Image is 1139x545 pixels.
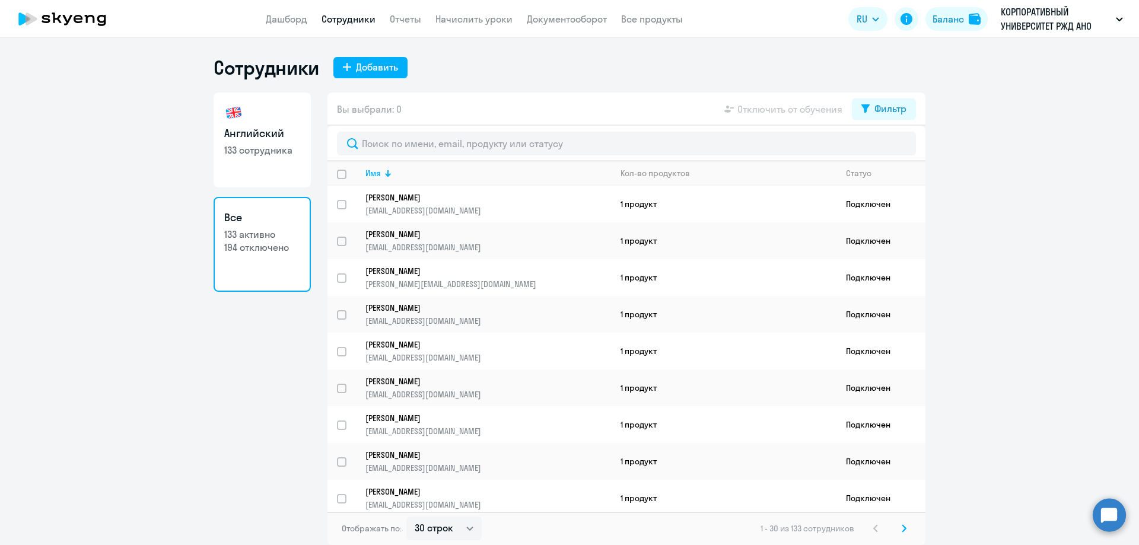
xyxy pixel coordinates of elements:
[852,98,916,120] button: Фильтр
[365,229,610,253] a: [PERSON_NAME][EMAIL_ADDRESS][DOMAIN_NAME]
[611,186,836,222] td: 1 продукт
[836,443,925,480] td: Подключен
[365,486,610,510] a: [PERSON_NAME][EMAIL_ADDRESS][DOMAIN_NAME]
[995,5,1129,33] button: КОРПОРАТИВНЫЙ УНИВЕРСИТЕТ РЖД АНО ДПО, RZD (РЖД)/ Российские железные дороги ООО_ KAM
[611,222,836,259] td: 1 продукт
[836,259,925,296] td: Подключен
[365,315,610,326] p: [EMAIL_ADDRESS][DOMAIN_NAME]
[365,426,610,436] p: [EMAIL_ADDRESS][DOMAIN_NAME]
[836,369,925,406] td: Подключен
[214,93,311,187] a: Английский133 сотрудника
[611,406,836,443] td: 1 продукт
[224,228,300,241] p: 133 активно
[621,168,836,179] div: Кол-во продуктов
[365,192,610,216] a: [PERSON_NAME][EMAIL_ADDRESS][DOMAIN_NAME]
[848,7,887,31] button: RU
[365,302,610,326] a: [PERSON_NAME][EMAIL_ADDRESS][DOMAIN_NAME]
[925,7,988,31] button: Балансbalance
[365,168,610,179] div: Имя
[836,480,925,517] td: Подключен
[365,450,594,460] p: [PERSON_NAME]
[365,413,610,436] a: [PERSON_NAME][EMAIL_ADDRESS][DOMAIN_NAME]
[224,126,300,141] h3: Английский
[846,168,871,179] div: Статус
[224,103,243,122] img: english
[337,132,916,155] input: Поиск по имени, email, продукту или статусу
[611,259,836,296] td: 1 продукт
[214,56,319,79] h1: Сотрудники
[365,339,610,363] a: [PERSON_NAME][EMAIL_ADDRESS][DOMAIN_NAME]
[365,486,594,497] p: [PERSON_NAME]
[621,13,683,25] a: Все продукты
[365,279,610,289] p: [PERSON_NAME][EMAIL_ADDRESS][DOMAIN_NAME]
[224,144,300,157] p: 133 сотрудника
[857,12,867,26] span: RU
[1001,5,1111,33] p: КОРПОРАТИВНЫЙ УНИВЕРСИТЕТ РЖД АНО ДПО, RZD (РЖД)/ Российские железные дороги ООО_ KAM
[969,13,981,25] img: balance
[365,352,610,363] p: [EMAIL_ADDRESS][DOMAIN_NAME]
[365,302,594,313] p: [PERSON_NAME]
[214,197,311,292] a: Все133 активно194 отключено
[611,296,836,333] td: 1 продукт
[365,339,594,350] p: [PERSON_NAME]
[365,463,610,473] p: [EMAIL_ADDRESS][DOMAIN_NAME]
[365,192,594,203] p: [PERSON_NAME]
[621,168,690,179] div: Кол-во продуктов
[874,101,906,116] div: Фильтр
[527,13,607,25] a: Документооборот
[365,376,610,400] a: [PERSON_NAME][EMAIL_ADDRESS][DOMAIN_NAME]
[365,229,594,240] p: [PERSON_NAME]
[365,413,594,423] p: [PERSON_NAME]
[365,266,610,289] a: [PERSON_NAME][PERSON_NAME][EMAIL_ADDRESS][DOMAIN_NAME]
[836,296,925,333] td: Подключен
[435,13,513,25] a: Начислить уроки
[224,210,300,225] h3: Все
[836,186,925,222] td: Подключен
[390,13,421,25] a: Отчеты
[337,102,402,116] span: Вы выбрали: 0
[224,241,300,254] p: 194 отключено
[836,333,925,369] td: Подключен
[365,389,610,400] p: [EMAIL_ADDRESS][DOMAIN_NAME]
[365,450,610,473] a: [PERSON_NAME][EMAIL_ADDRESS][DOMAIN_NAME]
[365,266,594,276] p: [PERSON_NAME]
[846,168,925,179] div: Статус
[333,57,408,78] button: Добавить
[365,205,610,216] p: [EMAIL_ADDRESS][DOMAIN_NAME]
[611,333,836,369] td: 1 продукт
[365,242,610,253] p: [EMAIL_ADDRESS][DOMAIN_NAME]
[761,523,854,534] span: 1 - 30 из 133 сотрудников
[836,406,925,443] td: Подключен
[322,13,376,25] a: Сотрудники
[933,12,964,26] div: Баланс
[365,168,381,179] div: Имя
[266,13,307,25] a: Дашборд
[365,499,610,510] p: [EMAIL_ADDRESS][DOMAIN_NAME]
[356,60,398,74] div: Добавить
[611,369,836,406] td: 1 продукт
[611,480,836,517] td: 1 продукт
[365,376,594,387] p: [PERSON_NAME]
[611,443,836,480] td: 1 продукт
[342,523,402,534] span: Отображать по:
[836,222,925,259] td: Подключен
